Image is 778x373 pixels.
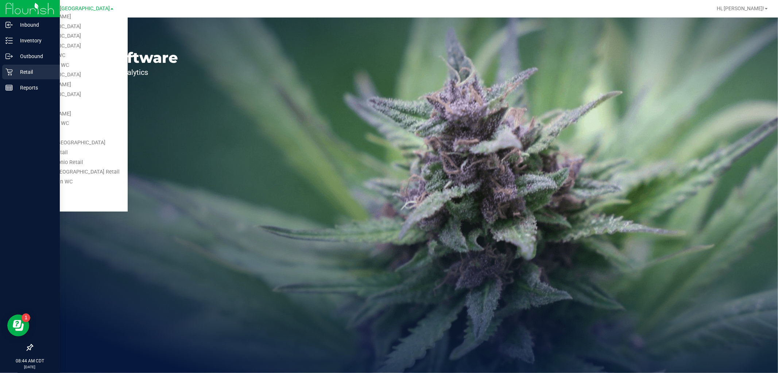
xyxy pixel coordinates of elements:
a: [PERSON_NAME] [21,80,128,90]
a: [PERSON_NAME] [21,12,128,22]
a: WPB DC [21,187,128,197]
a: [GEOGRAPHIC_DATA] [21,22,128,32]
a: [GEOGRAPHIC_DATA] [21,90,128,100]
inline-svg: Outbound [5,53,13,60]
a: Tallahassee WC [21,119,128,129]
a: TX Austin [GEOGRAPHIC_DATA] [21,138,128,148]
inline-svg: Inbound [5,21,13,28]
a: Port Orange WC [21,61,128,71]
a: [GEOGRAPHIC_DATA] [21,31,128,41]
p: Reports [13,83,57,92]
a: Tampa WC [21,129,128,138]
a: WPB WC [21,197,128,206]
inline-svg: Inventory [5,37,13,44]
a: St. Pete WC [21,99,128,109]
a: [PERSON_NAME] [21,109,128,119]
a: TX Plano Retail [21,148,128,158]
iframe: Resource center [7,315,29,336]
a: TX South-[GEOGRAPHIC_DATA] Retail [21,167,128,177]
p: Retail [13,68,57,76]
p: [DATE] [3,364,57,370]
inline-svg: Reports [5,84,13,91]
span: TX Austin [GEOGRAPHIC_DATA] [35,5,110,12]
iframe: Resource center unread badge [22,313,30,322]
span: Hi, [PERSON_NAME]! [717,5,764,11]
a: [GEOGRAPHIC_DATA] [21,70,128,80]
p: Inbound [13,20,57,29]
p: Inventory [13,36,57,45]
a: [GEOGRAPHIC_DATA] [21,41,128,51]
a: TX San Antonio Retail [21,158,128,168]
p: 08:44 AM CDT [3,358,57,364]
inline-svg: Retail [5,68,13,76]
a: Pensacola WC [21,51,128,61]
a: Winter Haven WC [21,177,128,187]
p: Outbound [13,52,57,61]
